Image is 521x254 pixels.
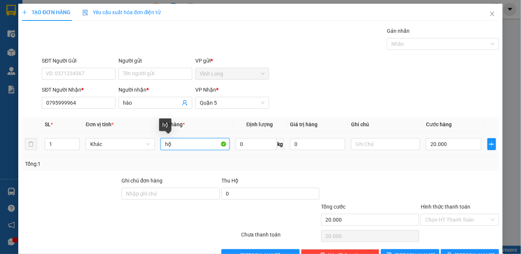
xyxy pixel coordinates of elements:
label: Ghi chú đơn hàng [121,178,162,184]
span: Thu Hộ [221,178,239,184]
span: close [489,11,495,17]
button: delete [25,138,37,150]
span: plus [488,141,496,147]
span: Yêu cầu xuất hóa đơn điện tử [82,9,161,15]
div: SĐT Người Gửi [42,57,116,65]
th: Ghi chú [348,117,423,132]
span: Cước hàng [426,121,452,127]
span: Quận 5 [200,97,265,108]
span: kg [277,138,284,150]
label: Gán nhãn [387,28,410,34]
button: Close [482,4,503,25]
input: VD: Bàn, Ghế [161,138,230,150]
label: Hình thức thanh toán [421,204,470,210]
span: Vĩnh Long [200,68,265,79]
span: Tên hàng [161,121,185,127]
span: VP Nhận [195,87,216,93]
span: TẠO ĐƠN HÀNG [22,9,70,15]
div: VP gửi [195,57,269,65]
span: Khác [90,139,150,150]
div: Chưa thanh toán [240,231,320,244]
span: Đơn vị tính [86,121,114,127]
span: plus [22,10,27,15]
button: plus [487,138,496,150]
div: Người gửi [119,57,192,65]
img: icon [82,10,88,16]
span: Tổng cước [321,204,346,210]
div: SĐT Người Nhận [42,86,116,94]
span: Định lượng [246,121,273,127]
span: user-add [182,100,188,106]
span: SL [45,121,51,127]
div: Tổng: 1 [25,160,202,168]
input: Ghi chú đơn hàng [121,188,220,200]
input: Ghi Chú [351,138,420,150]
input: 0 [290,138,345,150]
div: hộ [159,118,171,131]
div: Người nhận [119,86,192,94]
span: Giá trị hàng [290,121,318,127]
